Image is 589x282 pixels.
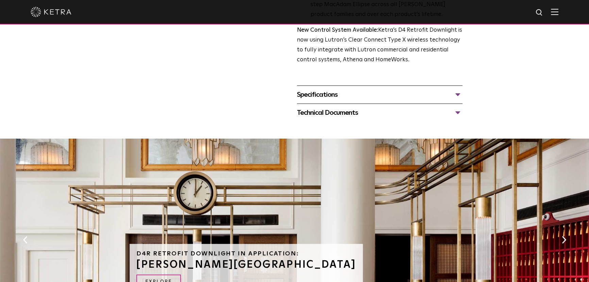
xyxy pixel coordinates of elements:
[297,107,462,118] div: Technical Documents
[31,7,71,17] img: ketra-logo-2019-white
[551,9,558,15] img: Hamburger%20Nav.svg
[535,9,544,17] img: search icon
[560,235,567,244] button: Next
[136,260,356,270] h3: [PERSON_NAME][GEOGRAPHIC_DATA]
[22,235,29,244] button: Previous
[297,26,462,65] p: Ketra’s D4 Retrofit Downlight is now using Lutron’s Clear Connect Type X wireless technology to f...
[297,89,462,100] div: Specifications
[297,27,378,33] strong: New Control System Available:
[136,251,356,257] h6: D4R Retrofit Downlight in Application:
